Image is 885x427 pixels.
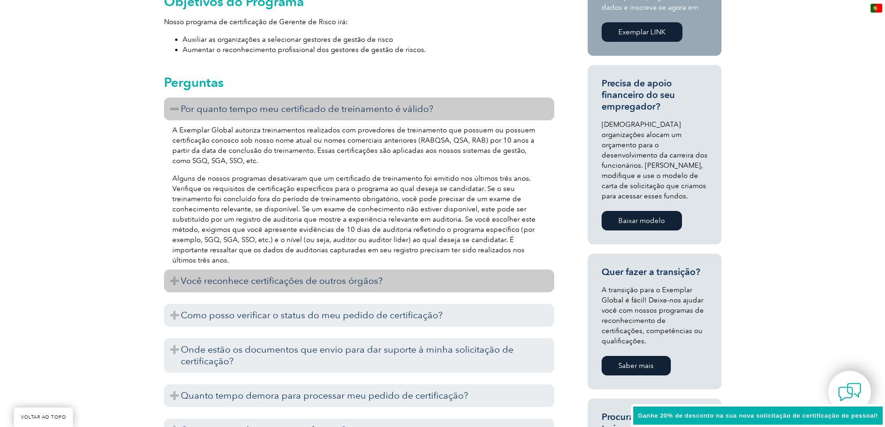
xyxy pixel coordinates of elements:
font: Auxiliar as organizações a selecionar gestores de gestão de risco [183,35,393,44]
a: Saber mais [602,356,671,375]
font: [DEMOGRAPHIC_DATA] organizações alocam um orçamento para o desenvolvimento da carreira dos funcio... [602,120,708,200]
font: Aumentar o reconhecimento profissional dos gestores de gestão de riscos. [183,46,426,54]
img: contact-chat.png [838,381,861,404]
a: VOLTAR AO TOPO [14,407,73,427]
font: Perguntas [164,74,223,90]
font: Exemplar LINK [618,28,665,36]
font: Você reconhece certificações de outros órgãos? [181,275,383,286]
font: Nosso programa de certificação de Gerente de Risco irá: [164,18,348,26]
font: A Exemplar Global autoriza treinamentos realizados com provedores de treinamento que possuem ou p... [172,126,535,165]
font: Precisa de apoio financeiro do seu empregador? [602,78,675,112]
a: Exemplar LINK [602,22,682,42]
font: A transição para o Exemplar Global é fácil! Deixe-nos ajudar você com nossos programas de reconhe... [602,286,704,345]
font: Quer fazer a transição? [602,266,700,277]
font: Como posso verificar o status do meu pedido de certificação? [181,309,443,321]
font: Por quanto tempo meu certificado de treinamento é válido? [181,103,433,114]
img: en [871,4,882,13]
a: Baixar modelo [602,211,682,230]
font: Quanto tempo demora para processar meu pedido de certificação? [181,390,468,401]
font: Ganhe 20% de desconto na sua nova solicitação de certificação de pessoal! [638,412,878,419]
font: Onde estão os documentos que envio para dar suporte à minha solicitação de certificação? [181,344,513,367]
font: Alguns de nossos programas desativaram que um certificado de treinamento foi emitido nos últimos ... [172,174,536,264]
font: Baixar modelo [618,217,665,225]
font: VOLTAR AO TOPO [21,414,66,420]
font: Saber mais [618,361,654,370]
